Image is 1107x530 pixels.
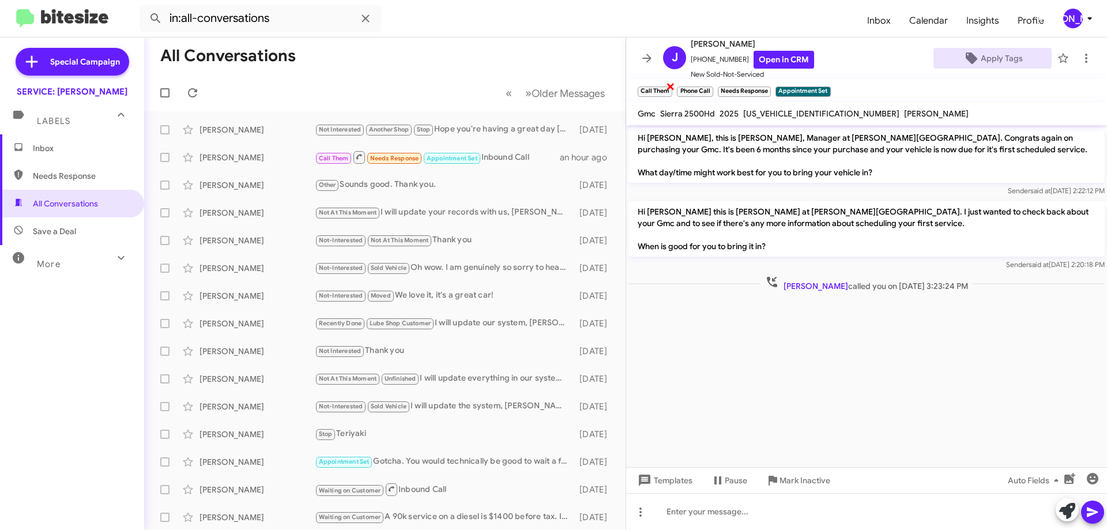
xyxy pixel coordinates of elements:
[199,262,315,274] div: [PERSON_NAME]
[315,178,574,191] div: Sounds good. Thank you.
[691,69,814,80] span: New Sold-Not-Serviced
[371,403,406,410] span: Sold Vehicle
[574,290,616,302] div: [DATE]
[427,155,477,162] span: Appointment Set
[780,470,830,491] span: Mark Inactive
[725,470,747,491] span: Pause
[904,108,969,119] span: [PERSON_NAME]
[315,344,574,358] div: Thank you
[319,319,362,327] span: Recently Done
[626,470,702,491] button: Templates
[574,456,616,468] div: [DATE]
[506,86,512,100] span: «
[319,487,381,494] span: Waiting on Customer
[691,51,814,69] span: [PHONE_NUMBER]
[199,235,315,246] div: [PERSON_NAME]
[370,319,431,327] span: Lube Shop Customer
[574,235,616,246] div: [DATE]
[199,512,315,523] div: [PERSON_NAME]
[574,512,616,523] div: [DATE]
[628,201,1105,257] p: Hi [PERSON_NAME] this is [PERSON_NAME] at [PERSON_NAME][GEOGRAPHIC_DATA]. I just wanted to check ...
[760,275,973,292] span: called you on [DATE] 3:23:24 PM
[957,4,1008,37] a: Insights
[999,470,1072,491] button: Auto Fields
[743,108,899,119] span: [US_VEHICLE_IDENTIFICATION_NUMBER]
[199,428,315,440] div: [PERSON_NAME]
[199,456,315,468] div: [PERSON_NAME]
[574,428,616,440] div: [DATE]
[315,261,574,275] div: Oh wow. I am genuinely so sorry to hear that, [PERSON_NAME]. I was the title clerk at our dealer ...
[319,264,363,272] span: Not-Interested
[199,290,315,302] div: [PERSON_NAME]
[16,48,129,76] a: Special Campaign
[858,4,900,37] a: Inbox
[319,513,381,521] span: Waiting on Customer
[199,318,315,329] div: [PERSON_NAME]
[691,37,814,51] span: [PERSON_NAME]
[417,126,431,133] span: Stop
[319,236,363,244] span: Not-Interested
[574,345,616,357] div: [DATE]
[315,150,560,164] div: Inbound Call
[315,289,574,302] div: We love it, it's a great car!
[638,108,656,119] span: Gmc
[319,292,363,299] span: Not-Interested
[1063,9,1083,28] div: [PERSON_NAME]
[981,48,1023,69] span: Apply Tags
[677,87,713,97] small: Phone Call
[50,56,120,67] span: Special Campaign
[199,484,315,495] div: [PERSON_NAME]
[17,86,127,97] div: SERVICE: [PERSON_NAME]
[718,87,771,97] small: Needs Response
[33,225,76,237] span: Save a Deal
[319,375,377,382] span: Not At This Moment
[385,375,416,382] span: Unfinished
[370,155,419,162] span: Needs Response
[574,179,616,191] div: [DATE]
[672,48,678,67] span: J
[574,124,616,136] div: [DATE]
[319,155,349,162] span: Call Them
[199,124,315,136] div: [PERSON_NAME]
[37,259,61,269] span: More
[160,47,296,65] h1: All Conversations
[560,152,616,163] div: an hour ago
[574,373,616,385] div: [DATE]
[319,209,377,216] span: Not At This Moment
[33,170,131,182] span: Needs Response
[1029,260,1049,269] span: said at
[660,108,715,119] span: Sierra 2500Hd
[574,484,616,495] div: [DATE]
[315,510,574,524] div: A 90k service on a diesel is $1400 before tax. It includes: oil change, wiper blades, cabin & eng...
[784,281,848,291] span: [PERSON_NAME]
[319,126,362,133] span: Not Interested
[775,87,830,97] small: Appointment Set
[315,400,574,413] div: I will update the system, [PERSON_NAME]. Our system noticed you had been here in the past and was...
[499,81,612,105] nav: Page navigation example
[754,51,814,69] a: Open in CRM
[199,179,315,191] div: [PERSON_NAME]
[933,48,1052,69] button: Apply Tags
[756,470,839,491] button: Mark Inactive
[199,152,315,163] div: [PERSON_NAME]
[319,347,362,355] span: Not Interested
[518,81,612,105] button: Next
[315,427,574,441] div: Teriyaki
[315,206,574,219] div: I will update your records with us, [PERSON_NAME]. Thank you and have a wonderful rest of your da...
[720,108,739,119] span: 2025
[702,470,756,491] button: Pause
[900,4,957,37] span: Calendar
[199,373,315,385] div: [PERSON_NAME]
[369,126,409,133] span: Another Shop
[1008,4,1053,37] a: Profile
[140,5,382,32] input: Search
[574,401,616,412] div: [DATE]
[319,403,363,410] span: Not-Interested
[638,87,672,97] small: Call Them
[1008,186,1105,195] span: Sender [DATE] 2:22:12 PM
[37,116,70,126] span: Labels
[1030,186,1050,195] span: said at
[319,181,336,189] span: Other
